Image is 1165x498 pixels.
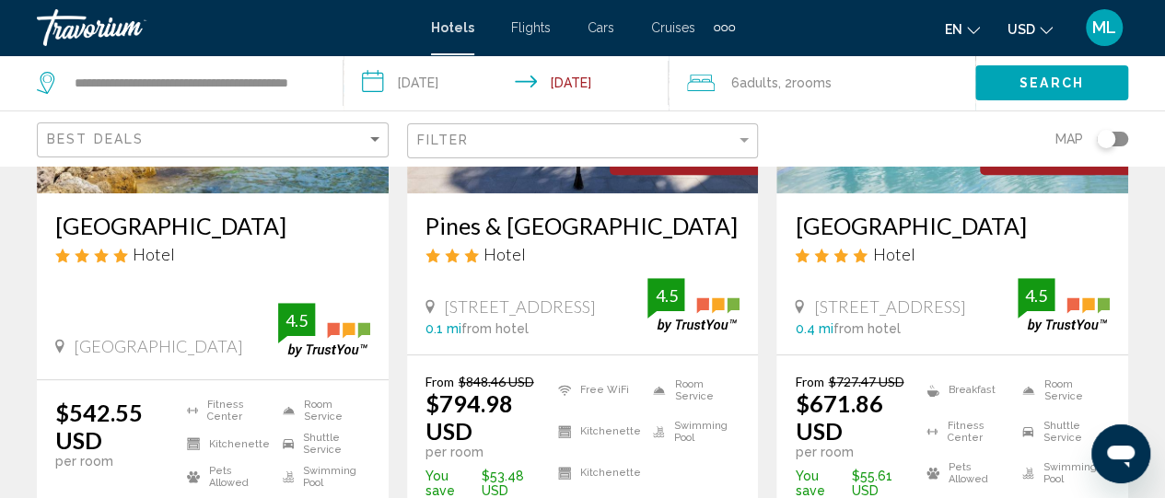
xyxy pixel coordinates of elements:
span: Filter [417,133,470,147]
button: Search [975,65,1128,99]
li: Kitchenette [178,432,274,456]
span: Hotel [483,244,526,264]
a: Cars [588,20,614,35]
li: Swimming Pool [644,415,740,447]
span: Map [1055,126,1083,152]
span: Best Deals [47,132,144,146]
span: Search [1019,76,1084,91]
span: [GEOGRAPHIC_DATA] [74,336,243,356]
li: Kitchenette [549,415,645,447]
span: USD [1008,22,1035,37]
div: 4 star Hotel [795,244,1110,264]
p: per room [55,454,178,469]
span: , 2 [778,70,832,96]
div: 4.5 [278,309,315,331]
li: Room Service [274,399,370,423]
button: Travelers: 6 adults, 0 children [669,55,975,110]
span: From [795,374,823,389]
span: ML [1092,18,1116,37]
span: You save [425,469,477,498]
div: 4.5 [647,284,684,307]
del: $848.46 USD [459,374,534,389]
p: per room [795,445,917,459]
div: 3 star Hotel [425,244,740,264]
span: From [425,374,454,389]
li: Pets Allowed [178,465,274,489]
li: Fitness Center [917,415,1014,447]
a: [GEOGRAPHIC_DATA] [795,212,1110,239]
li: Room Service [644,374,740,406]
button: User Menu [1080,8,1128,47]
li: Free WiFi [549,374,645,406]
li: Shuttle Service [1013,415,1110,447]
button: Change language [945,16,980,42]
ins: $542.55 USD [55,399,143,454]
li: Swimming Pool [1013,457,1110,489]
img: trustyou-badge.svg [1018,278,1110,332]
span: 0.1 mi [425,321,461,336]
del: $727.47 USD [828,374,903,389]
span: from hotel [833,321,900,336]
button: Change currency [1008,16,1053,42]
span: 6 [731,70,778,96]
a: Flights [511,20,551,35]
span: Hotel [872,244,915,264]
p: $55.61 USD [795,469,917,498]
div: 4.5 [1018,284,1054,307]
mat-select: Sort by [47,133,383,148]
span: rooms [792,75,832,90]
span: Adults [740,75,778,90]
ins: $671.86 USD [795,389,882,445]
span: 0.4 mi [795,321,833,336]
li: Room Service [1013,374,1110,406]
span: Hotel [133,244,175,264]
div: 4 star Hotel [55,244,370,264]
button: Extra navigation items [714,13,735,42]
button: Filter [407,122,759,160]
li: Pets Allowed [917,457,1014,489]
p: $53.48 USD [425,469,549,498]
li: Breakfast [917,374,1014,406]
li: Fitness Center [178,399,274,423]
img: trustyou-badge.svg [278,303,370,357]
a: [GEOGRAPHIC_DATA] [55,212,370,239]
span: from hotel [461,321,529,336]
span: [STREET_ADDRESS] [444,296,596,317]
span: en [945,22,962,37]
p: per room [425,445,549,459]
button: Check-in date: Oct 3, 2025 Check-out date: Oct 5, 2025 [344,55,669,110]
li: Kitchenette [549,457,645,489]
span: [STREET_ADDRESS] [813,296,965,317]
img: trustyou-badge.svg [647,278,740,332]
a: Pines & [GEOGRAPHIC_DATA] [425,212,740,239]
a: Travorium [37,9,413,46]
span: You save [795,469,846,498]
a: Cruises [651,20,695,35]
iframe: Button to launch messaging window [1091,424,1150,483]
button: Toggle map [1083,131,1128,147]
ins: $794.98 USD [425,389,513,445]
a: Hotels [431,20,474,35]
li: Swimming Pool [274,465,370,489]
li: Shuttle Service [274,432,370,456]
